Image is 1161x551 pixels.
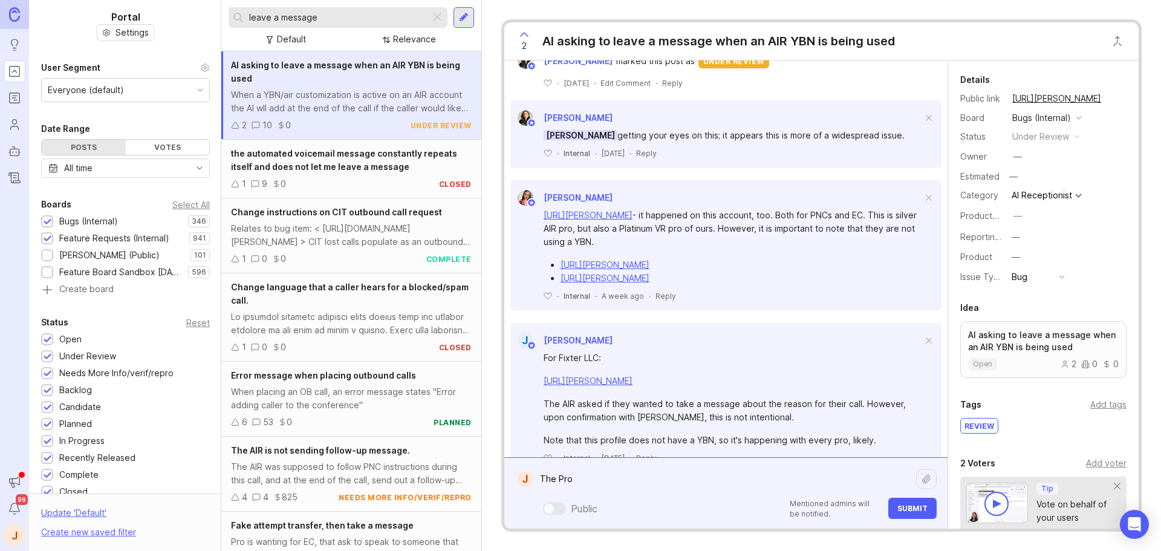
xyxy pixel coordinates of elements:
[1102,360,1119,368] div: 0
[527,119,536,128] img: member badge
[557,148,559,158] div: ·
[41,197,71,212] div: Boards
[4,114,25,135] a: Users
[41,285,210,296] a: Create board
[544,54,613,68] span: [PERSON_NAME]
[602,454,625,463] time: [DATE]
[16,494,28,505] span: 99
[544,129,922,142] div: getting your eyes on this; it appears this is more of a widespread issue.
[557,78,559,88] div: ·
[522,39,527,53] span: 2
[59,468,99,481] div: Complete
[4,471,25,493] button: Announcements
[281,341,286,354] div: 0
[41,60,100,75] div: User Segment
[561,259,649,270] a: [URL][PERSON_NAME]
[4,34,25,56] a: Ideas
[41,315,68,330] div: Status
[59,215,118,228] div: Bugs (Internal)
[1006,169,1021,184] div: —
[59,417,92,431] div: Planned
[42,140,126,155] div: Posts
[285,119,291,132] div: 0
[1013,150,1022,163] div: —
[594,78,596,88] div: ·
[533,468,916,491] textarea: The Pro
[1009,91,1105,106] a: [URL][PERSON_NAME]
[1012,250,1020,264] div: —
[698,54,769,68] div: under review
[557,453,559,463] div: ·
[544,130,617,140] span: [PERSON_NAME]
[231,385,472,412] div: When placing an OB call, an error message states "Error adding caller to the conference"
[629,148,631,158] div: ·
[1012,270,1027,284] div: Bug
[1012,130,1069,143] div: under review
[231,148,457,172] span: the automated voicemail message constantly repeats itself and does not let me leave a message
[616,54,695,68] span: marked this post as
[426,254,472,264] div: complete
[544,210,633,220] a: [URL][PERSON_NAME]
[41,122,90,136] div: Date Range
[41,526,136,539] div: Create new saved filter
[242,177,246,191] div: 1
[960,456,995,471] div: 2 Voters
[190,163,209,173] svg: toggle icon
[960,232,1025,242] label: Reporting Team
[973,359,992,369] p: open
[518,53,533,69] img: Ysabelle Eugenio
[561,273,649,283] a: [URL][PERSON_NAME]
[59,350,116,363] div: Under Review
[111,10,140,24] h1: Portal
[527,341,536,350] img: member badge
[960,111,1003,125] div: Board
[48,83,124,97] div: Everyone (default)
[434,417,472,428] div: planned
[960,301,979,315] div: Idea
[897,504,928,513] span: Submit
[59,249,160,262] div: [PERSON_NAME] (Public)
[1012,111,1071,125] div: Bugs (Internal)
[544,397,922,424] div: The AIR asked if they wanted to take a message about the reason for their call. However, upon con...
[231,282,469,305] span: Change language that a caller hears for a blocked/spam call.
[439,342,472,353] div: closed
[960,272,1004,282] label: Issue Type
[221,273,481,362] a: Change language that a caller hears for a blocked/spam call.Lo ipsumdol sitametc adipisci elits d...
[97,24,154,41] button: Settings
[544,434,922,447] div: Note that this profile does not have a YBN, so it's happening with every pro, likely.
[282,491,298,504] div: 825
[960,210,1024,221] label: ProductboardID
[1013,209,1022,223] div: —
[960,189,1003,202] div: Category
[4,140,25,162] a: Autopilot
[1086,457,1127,470] div: Add voter
[221,198,481,273] a: Change instructions on CIT outbound call requestRelates to bug item: < [URL][DOMAIN_NAME][PERSON_...
[1010,208,1026,224] button: ProductboardID
[281,252,286,266] div: 0
[629,453,631,463] div: ·
[510,110,613,126] a: Ysabelle Eugenio[PERSON_NAME]
[64,161,93,175] div: All time
[231,370,416,380] span: Error message when placing outbound calls
[41,506,106,526] div: Update ' Default '
[231,310,472,337] div: Lo ipsumdol sitametc adipisci elits doeius temp inc utlabor etdolore ma ali enim ad minim v quisn...
[960,252,992,262] label: Product
[231,222,472,249] div: Relates to bug item: < [URL][DOMAIN_NAME][PERSON_NAME] > CIT lost calls populate as an outbound c...
[4,498,25,520] button: Notifications
[544,351,922,365] div: For Fixter LLC:
[186,319,210,326] div: Reset
[439,179,472,189] div: closed
[59,400,101,414] div: Candidate
[564,291,590,301] div: Internal
[221,362,481,437] a: Error message when placing outbound callsWhen placing an OB call, an error message states "Error ...
[527,62,536,71] img: member badge
[1041,484,1053,494] p: Tip
[1105,29,1130,53] button: Close button
[59,367,174,380] div: Needs More Info/verif/repro
[564,148,590,158] div: Internal
[510,53,616,69] a: Ysabelle Eugenio[PERSON_NAME]
[59,451,135,465] div: Recently Released
[126,140,210,155] div: Votes
[192,267,206,277] p: 596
